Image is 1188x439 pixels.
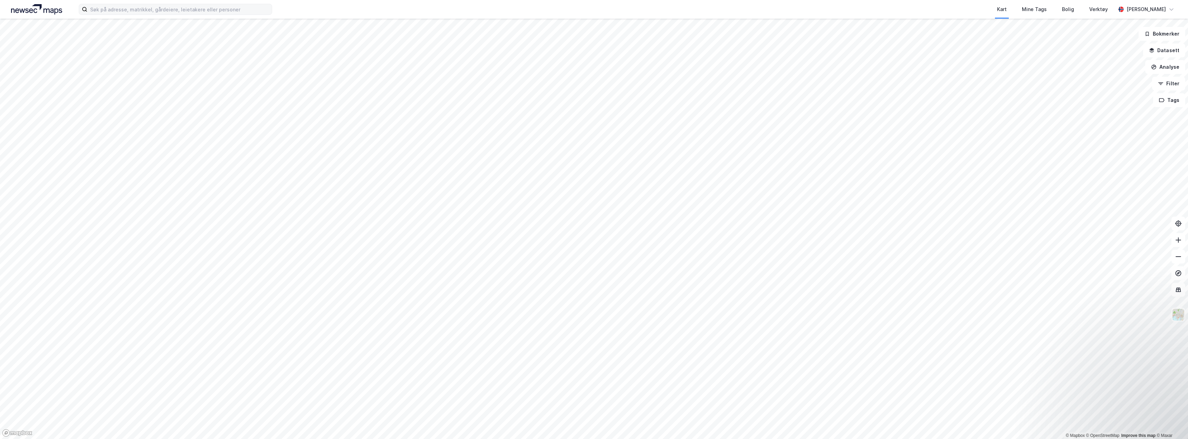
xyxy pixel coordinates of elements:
a: Mapbox homepage [2,429,32,437]
img: Z [1172,308,1185,321]
div: [PERSON_NAME] [1127,5,1166,13]
input: Søk på adresse, matrikkel, gårdeiere, leietakere eller personer [87,4,272,15]
button: Datasett [1143,44,1185,57]
div: Mine Tags [1022,5,1047,13]
a: Mapbox [1066,433,1085,438]
button: Tags [1153,93,1185,107]
div: Bolig [1062,5,1074,13]
button: Bokmerker [1139,27,1185,41]
iframe: Intercom notifications melding [1050,384,1188,436]
a: Improve this map [1121,433,1156,438]
a: OpenStreetMap [1086,433,1120,438]
div: Kart [997,5,1007,13]
img: logo.a4113a55bc3d86da70a041830d287a7e.svg [11,4,62,15]
div: Verktøy [1089,5,1108,13]
button: Filter [1152,77,1185,90]
button: Analyse [1145,60,1185,74]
